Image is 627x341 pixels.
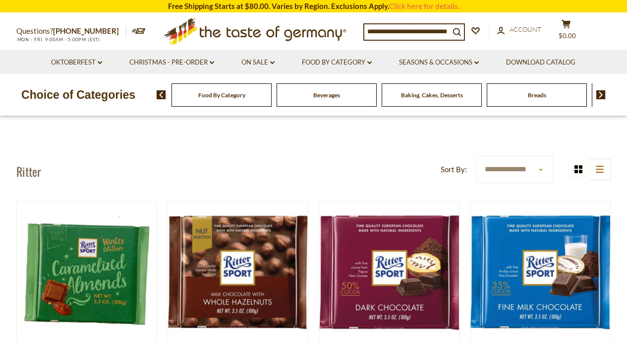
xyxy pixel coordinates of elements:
span: Account [510,25,541,33]
a: Oktoberfest [51,57,102,68]
h1: Ritter [16,164,41,179]
a: Food By Category [198,91,245,99]
p: Questions? [16,25,126,38]
a: [PHONE_NUMBER] [53,26,119,35]
a: Click here for details. [389,1,459,10]
a: Food By Category [302,57,372,68]
button: $0.00 [552,19,581,44]
a: Christmas - PRE-ORDER [129,57,214,68]
span: MON - FRI, 9:00AM - 5:00PM (EST) [16,37,101,42]
label: Sort By: [441,163,467,176]
a: Download Catalog [506,57,575,68]
span: $0.00 [559,32,576,40]
img: previous arrow [157,90,166,99]
a: Breads [528,91,546,99]
a: Account [497,24,541,35]
a: Baking, Cakes, Desserts [401,91,463,99]
a: Beverages [313,91,340,99]
img: next arrow [596,90,606,99]
a: On Sale [241,57,275,68]
a: Seasons & Occasions [399,57,479,68]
